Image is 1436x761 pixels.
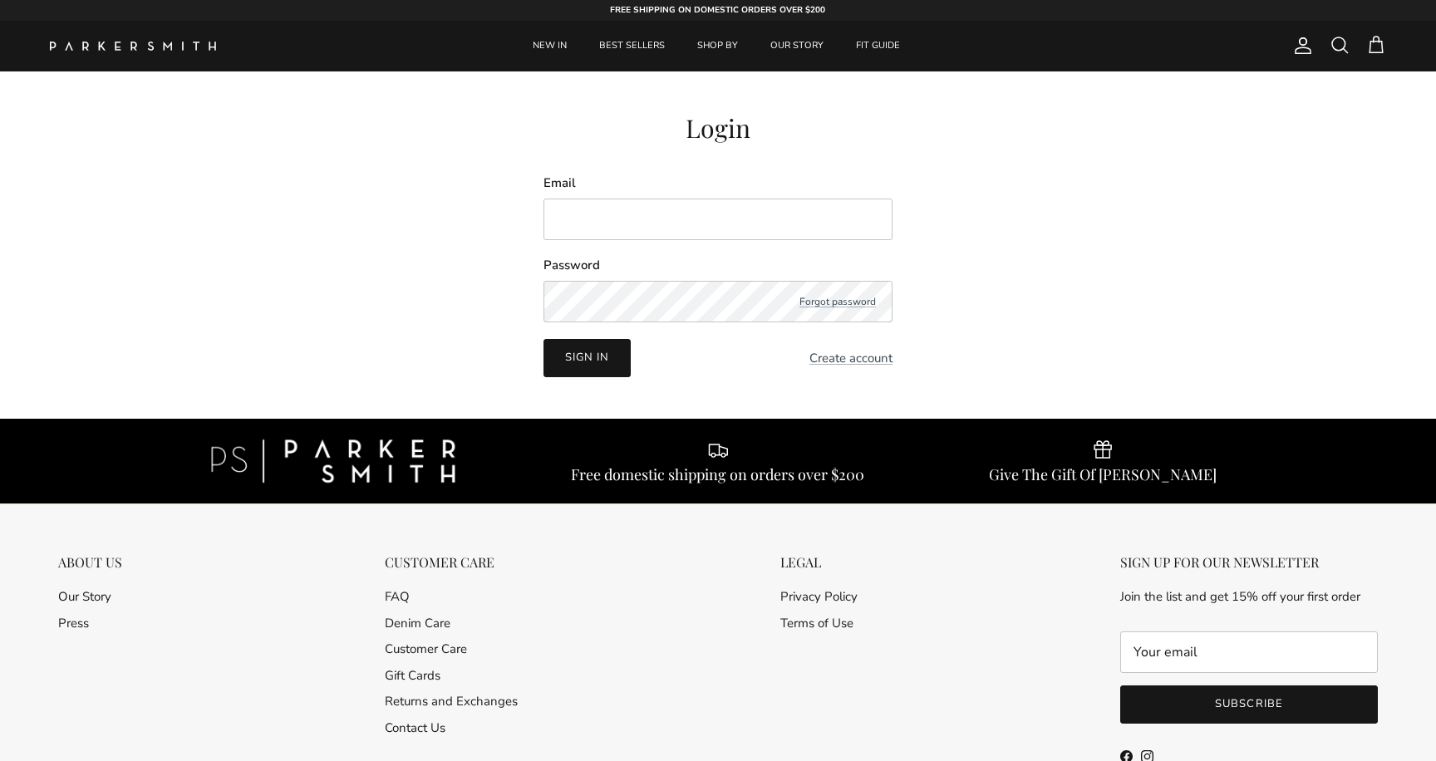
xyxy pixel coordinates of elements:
[385,693,518,709] a: Returns and Exchanges
[682,21,753,71] a: SHOP BY
[543,339,631,377] button: Sign in
[841,21,915,71] a: FIT GUIDE
[989,465,1217,484] div: Give The Gift Of [PERSON_NAME]
[780,615,853,631] a: Terms of Use
[1120,685,1378,724] button: Subscribe
[755,21,838,71] a: OUR STORY
[50,42,216,51] img: Parker Smith
[543,113,893,143] h2: Login
[518,21,582,71] a: NEW IN
[1120,554,1378,570] div: SIGN UP FOR OUR NEWSLETTER
[248,21,1185,71] div: Primary
[58,615,89,631] a: Press
[385,554,518,570] div: CUSTOMER CARE
[58,588,111,605] a: Our Story
[543,174,893,192] label: Email
[584,21,680,71] a: BEST SELLERS
[58,554,122,570] div: ABOUT US
[809,348,893,368] a: Create account
[385,641,467,657] a: Customer Care
[385,667,440,684] a: Gift Cards
[543,257,893,274] label: Password
[385,719,445,736] a: Contact Us
[780,554,858,570] div: LEGAL
[780,588,858,605] a: Privacy Policy
[1120,587,1378,606] p: Join the list and get 15% off your first order
[1120,631,1378,673] input: Email
[385,615,450,631] a: Denim Care
[1286,36,1313,56] a: Account
[799,295,876,308] a: Forgot password
[571,465,864,484] div: Free domestic shipping on orders over $200
[610,4,825,16] strong: FREE SHIPPING ON DOMESTIC ORDERS OVER $200
[385,588,410,605] a: FAQ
